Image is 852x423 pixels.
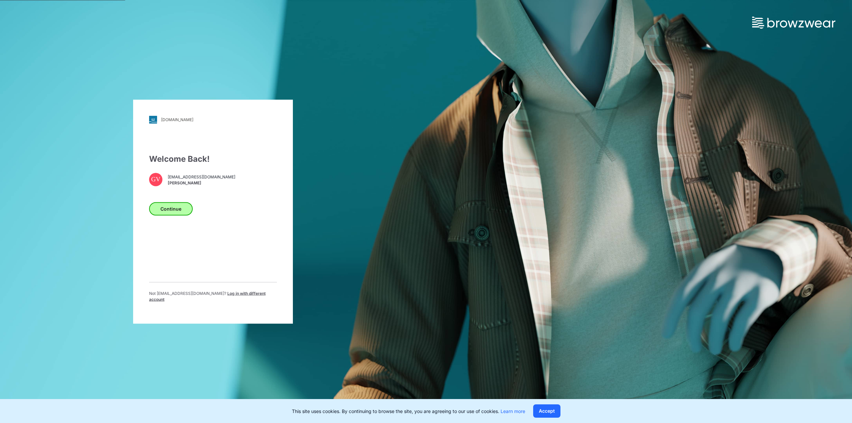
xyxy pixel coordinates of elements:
div: [DOMAIN_NAME] [161,117,193,122]
p: Not [EMAIL_ADDRESS][DOMAIN_NAME] ? [149,290,277,302]
div: GV [149,173,162,186]
a: Learn more [501,408,525,414]
span: [PERSON_NAME] [168,180,235,186]
div: Welcome Back! [149,153,277,165]
img: browzwear-logo.73288ffb.svg [752,17,835,29]
img: svg+xml;base64,PHN2ZyB3aWR0aD0iMjgiIGhlaWdodD0iMjgiIHZpZXdCb3g9IjAgMCAyOCAyOCIgZmlsbD0ibm9uZSIgeG... [149,115,157,123]
span: [EMAIL_ADDRESS][DOMAIN_NAME] [168,174,235,180]
p: This site uses cookies. By continuing to browse the site, you are agreeing to our use of cookies. [292,408,525,415]
a: [DOMAIN_NAME] [149,115,277,123]
button: Accept [533,404,560,418]
button: Continue [149,202,193,215]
